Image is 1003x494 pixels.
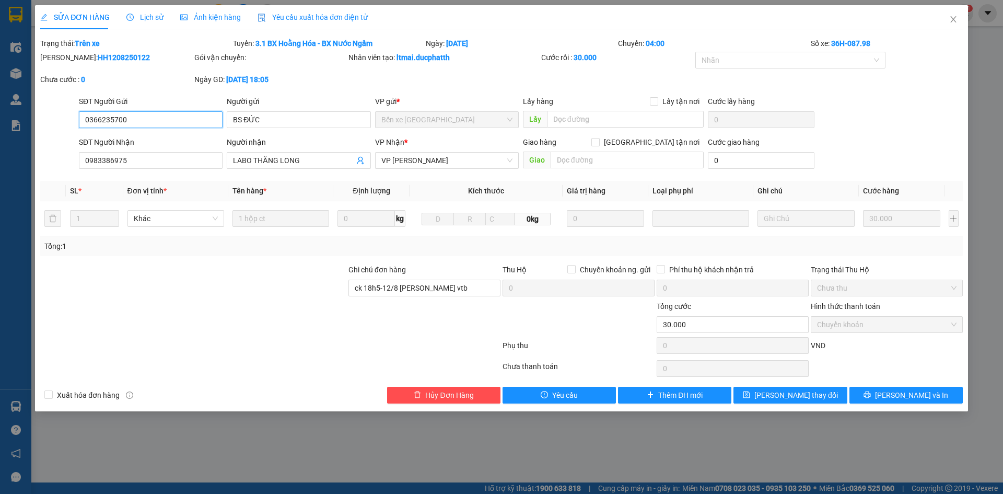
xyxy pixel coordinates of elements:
button: exclamation-circleYêu cầu [503,387,616,404]
b: ltmai.ducphatth [396,53,450,62]
b: 04:00 [646,39,664,48]
div: Gói vận chuyển: [194,52,346,63]
span: Đơn vị tính [127,187,167,195]
span: info-circle [126,392,133,399]
span: Lấy tận nơi [658,96,704,107]
span: Chuyển khoản [817,317,957,332]
span: Lấy hàng [523,97,553,106]
div: VP gửi [375,96,519,107]
div: Trạng thái: [39,38,232,49]
input: Cước lấy hàng [708,111,814,128]
div: Trạng thái Thu Hộ [811,264,963,275]
button: save[PERSON_NAME] thay đổi [733,387,847,404]
b: [DATE] 18:05 [226,75,269,84]
span: delete [414,391,421,399]
input: Dọc đường [547,111,704,128]
button: delete [44,210,61,227]
span: SỬA ĐƠN HÀNG [40,13,110,21]
div: Người gửi [227,96,370,107]
input: Dọc đường [551,152,704,168]
span: user-add [356,156,365,165]
b: 36H-087.98 [831,39,870,48]
input: VD: Bàn, Ghế [232,210,329,227]
button: plusThêm ĐH mới [618,387,731,404]
span: kg [395,210,405,227]
button: Close [939,5,968,35]
span: Lấy [523,111,547,128]
span: SL [70,187,78,195]
span: Tổng cước [657,302,691,311]
span: [PERSON_NAME] và In [875,389,948,401]
span: Chuyển khoản ng. gửi [576,264,655,275]
input: Ghi Chú [757,210,854,227]
span: Yêu cầu [552,389,578,401]
label: Cước giao hàng [708,138,760,146]
span: save [743,391,750,399]
div: Chưa cước : [40,74,192,85]
input: D [422,213,454,225]
div: SĐT Người Nhận [79,136,223,148]
b: 3.1 BX Hoằng Hóa - BX Nước Ngầm [255,39,372,48]
span: Phí thu hộ khách nhận trả [665,264,758,275]
span: Khác [134,211,218,226]
span: exclamation-circle [541,391,548,399]
input: 0 [863,210,941,227]
span: Thu Hộ [503,266,527,274]
input: R [453,213,486,225]
div: Phụ thu [501,340,656,358]
div: Ngày: [425,38,617,49]
span: edit [40,14,48,21]
button: plus [949,210,959,227]
div: Ngày GD: [194,74,346,85]
span: clock-circle [126,14,134,21]
b: 30.000 [574,53,597,62]
span: Thêm ĐH mới [658,389,703,401]
span: Yêu cầu xuất hóa đơn điện tử [258,13,368,21]
b: [DATE] [446,39,468,48]
div: Người nhận [227,136,370,148]
input: 0 [567,210,645,227]
span: Định lượng [353,187,390,195]
span: plus [647,391,654,399]
input: Ghi chú đơn hàng [348,280,500,296]
span: Hủy Đơn Hàng [425,389,473,401]
div: Nhân viên tạo: [348,52,539,63]
span: close [949,15,958,24]
span: [PERSON_NAME] thay đổi [754,389,838,401]
label: Cước lấy hàng [708,97,755,106]
span: Lịch sử [126,13,164,21]
span: printer [864,391,871,399]
div: [PERSON_NAME]: [40,52,192,63]
span: VP Nhận [375,138,404,146]
span: VP Ngọc Hồi [381,153,512,168]
th: Ghi chú [753,181,858,201]
span: Chưa thu [817,280,957,296]
span: VND [811,341,825,350]
div: Chuyến: [617,38,810,49]
input: Cước giao hàng [708,152,814,169]
span: Bến xe Hoằng Hóa [381,112,512,128]
span: Tên hàng [232,187,266,195]
span: picture [180,14,188,21]
b: Trên xe [75,39,100,48]
b: HH1208250122 [98,53,150,62]
label: Hình thức thanh toán [811,302,880,311]
div: Tổng: 1 [44,240,387,252]
img: icon [258,14,266,22]
div: Tuyến: [232,38,425,49]
span: Cước hàng [863,187,899,195]
span: Kích thước [468,187,504,195]
button: deleteHủy Đơn Hàng [387,387,500,404]
div: SĐT Người Gửi [79,96,223,107]
span: Giao [523,152,551,168]
span: Ảnh kiện hàng [180,13,241,21]
b: 0 [81,75,85,84]
span: [GEOGRAPHIC_DATA] tận nơi [600,136,704,148]
label: Ghi chú đơn hàng [348,266,406,274]
div: Số xe: [810,38,964,49]
th: Loại phụ phí [648,181,753,201]
span: Xuất hóa đơn hàng [53,389,124,401]
span: 0kg [515,213,550,225]
span: Giá trị hàng [567,187,605,195]
div: Cước rồi : [541,52,693,63]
